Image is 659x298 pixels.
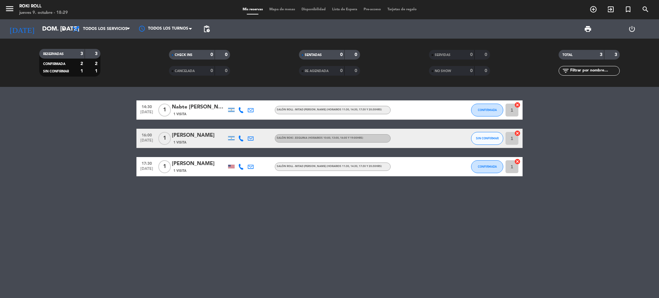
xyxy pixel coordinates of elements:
span: SALÓN ROLL - MITAD [PERSON_NAME] (HORARIOS 11:30, 14:30, 17:30 y 20:30hrs) [277,165,382,168]
span: 1 Visita [173,168,186,173]
strong: 3 [80,51,83,56]
span: print [584,25,592,33]
strong: 3 [615,52,618,57]
span: Mis reservas [239,8,266,11]
strong: 1 [80,69,83,73]
i: [DATE] [5,22,39,36]
button: CONFIRMADA [471,160,503,173]
i: search [642,5,649,13]
strong: 0 [340,69,343,73]
div: LOG OUT [610,19,654,39]
strong: 0 [225,69,229,73]
i: power_settings_new [628,25,636,33]
strong: 0 [470,69,473,73]
span: 1 [158,104,171,116]
strong: 0 [210,52,213,57]
span: CONFIRMADA [478,165,497,168]
strong: 0 [355,69,358,73]
button: CONFIRMADA [471,104,503,116]
input: Filtrar por nombre... [570,67,619,74]
i: arrow_drop_down [60,25,68,33]
span: Todos los servicios [83,27,127,31]
i: cancel [514,102,521,108]
span: CONFIRMADA [43,62,65,66]
span: SENTADAS [305,53,322,57]
span: CONFIRMADA [478,108,497,112]
span: [DATE] [139,167,155,174]
strong: 2 [80,61,83,66]
div: Roki Roll [19,3,68,10]
strong: 3 [600,52,602,57]
span: SIN CONFIRMAR [43,70,69,73]
div: Nabte [PERSON_NAME] [172,103,227,111]
strong: 3 [95,51,99,56]
i: filter_list [562,67,570,75]
span: Mapa de mesas [266,8,298,11]
i: menu [5,4,14,14]
span: pending_actions [203,25,210,33]
span: SALÓN ROLL - MITAD [PERSON_NAME] (HORARIOS 11:30, 14:30, 17:30 y 20:30hrs) [277,108,382,111]
span: RESERVADAS [43,52,64,56]
span: 1 Visita [173,140,186,145]
i: add_circle_outline [589,5,597,13]
span: SALÓN ROKI - ESQUINA (HORARIOS 10:00, 13:00, 16:00 y 19:00hrs) [277,137,363,139]
span: [DATE] [139,110,155,117]
div: [PERSON_NAME] [172,160,227,168]
span: TOTAL [562,53,572,57]
strong: 0 [485,52,488,57]
span: SERVIDAS [435,53,450,57]
strong: 1 [95,69,99,73]
span: NO SHOW [435,70,451,73]
i: cancel [514,158,521,165]
span: CANCELADA [175,70,195,73]
span: 14:30 [139,103,155,110]
strong: 0 [355,52,358,57]
strong: 0 [210,69,213,73]
span: 1 Visita [173,112,186,117]
i: turned_in_not [624,5,632,13]
button: SIN CONFIRMAR [471,132,503,145]
span: RE AGENDADA [305,70,329,73]
span: Lista de Espera [329,8,360,11]
span: [DATE] [139,138,155,146]
span: 1 [158,160,171,173]
span: 16:00 [139,131,155,138]
button: menu [5,4,14,16]
div: jueves 9. octubre - 18:29 [19,10,68,16]
strong: 0 [340,52,343,57]
span: 17:30 [139,159,155,167]
strong: 0 [225,52,229,57]
i: exit_to_app [607,5,615,13]
strong: 0 [470,52,473,57]
strong: 2 [95,61,99,66]
div: [PERSON_NAME] [172,131,227,140]
span: Tarjetas de regalo [384,8,420,11]
i: cancel [514,130,521,136]
span: CHECK INS [175,53,192,57]
span: SIN CONFIRMAR [476,136,499,140]
span: Pre-acceso [360,8,384,11]
span: 1 [158,132,171,145]
strong: 0 [485,69,488,73]
span: Disponibilidad [298,8,329,11]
